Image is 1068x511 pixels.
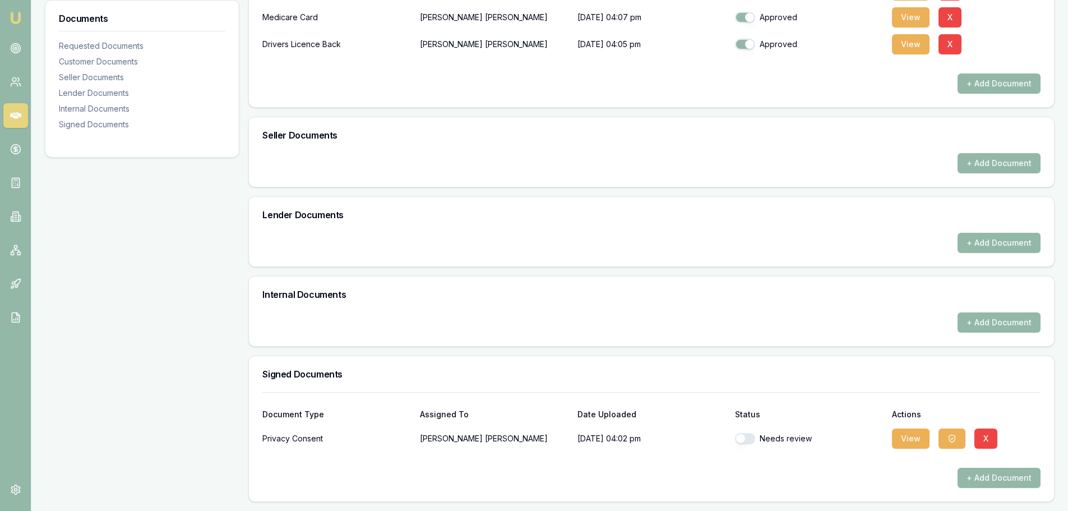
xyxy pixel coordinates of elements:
button: + Add Document [958,468,1041,488]
p: [DATE] 04:05 pm [577,33,726,56]
p: [DATE] 04:07 pm [577,6,726,29]
div: Privacy Consent [262,427,411,450]
p: [PERSON_NAME] [PERSON_NAME] [420,427,568,450]
div: Customer Documents [59,56,225,67]
div: Date Uploaded [577,411,726,418]
h3: Documents [59,14,225,23]
div: Drivers Licence Back [262,33,411,56]
img: emu-icon-u.png [9,11,22,25]
div: Approved [735,39,884,50]
h3: Seller Documents [262,131,1041,140]
div: Internal Documents [59,103,225,114]
button: + Add Document [958,312,1041,333]
h3: Signed Documents [262,370,1041,379]
div: Requested Documents [59,40,225,52]
button: X [974,429,997,449]
button: + Add Document [958,73,1041,94]
button: + Add Document [958,153,1041,173]
div: Assigned To [420,411,568,418]
div: Document Type [262,411,411,418]
button: View [892,429,930,449]
button: + Add Document [958,233,1041,253]
div: Lender Documents [59,88,225,99]
h3: Lender Documents [262,210,1041,219]
h3: Internal Documents [262,290,1041,299]
div: Approved [735,12,884,23]
div: Needs review [735,433,884,444]
div: Signed Documents [59,119,225,130]
div: Status [735,411,884,418]
p: [PERSON_NAME] [PERSON_NAME] [420,6,568,29]
div: Seller Documents [59,72,225,83]
p: [PERSON_NAME] [PERSON_NAME] [420,33,568,56]
p: [DATE] 04:02 pm [577,427,726,450]
button: X [938,7,961,27]
button: View [892,34,930,54]
div: Actions [892,411,1041,418]
button: View [892,7,930,27]
button: X [938,34,961,54]
div: Medicare Card [262,6,411,29]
